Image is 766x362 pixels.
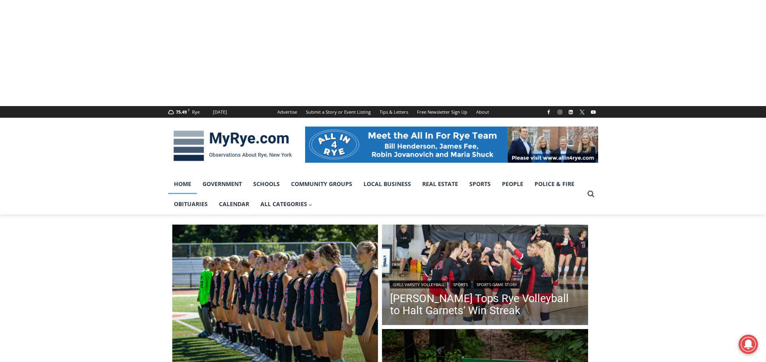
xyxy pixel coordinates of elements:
a: Home [168,174,197,194]
img: All in for Rye [305,127,598,163]
span: 75.49 [176,109,187,115]
a: Sports [450,280,471,288]
div: Rye [192,108,200,116]
a: Free Newsletter Sign Up [413,106,472,118]
a: Linkedin [566,107,576,117]
button: View Search Form [584,187,598,201]
div: | | [390,279,580,288]
a: Real Estate [417,174,464,194]
a: [PERSON_NAME] Tops Rye Volleyball to Halt Garnets’ Win Streak [390,292,580,317]
a: Instagram [555,107,565,117]
a: Facebook [544,107,553,117]
span: F [188,108,190,112]
a: Calendar [213,194,255,214]
a: Tips & Letters [375,106,413,118]
span: All Categories [260,200,313,209]
nav: Secondary Navigation [273,106,493,118]
a: YouTube [588,107,598,117]
a: All Categories [255,194,318,214]
nav: Primary Navigation [168,174,584,215]
a: About [472,106,493,118]
a: Read More Somers Tops Rye Volleyball to Halt Garnets’ Win Streak [382,225,588,327]
img: (PHOTO: The Rye Volleyball team from a win on September 27, 2025. Credit: Tatia Chkheidze.) [382,225,588,327]
a: Local Business [358,174,417,194]
a: People [496,174,529,194]
div: [DATE] [213,108,227,116]
a: Submit a Story or Event Listing [301,106,375,118]
a: Sports Game Story [474,280,520,288]
a: Police & Fire [529,174,580,194]
a: Community Groups [285,174,358,194]
a: Schools [248,174,285,194]
a: X [577,107,587,117]
a: Girls Varsity Volleyball [390,280,447,288]
a: Sports [464,174,496,194]
a: Advertise [273,106,301,118]
a: Government [197,174,248,194]
a: Obituaries [168,194,213,214]
img: MyRye.com [168,125,297,167]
